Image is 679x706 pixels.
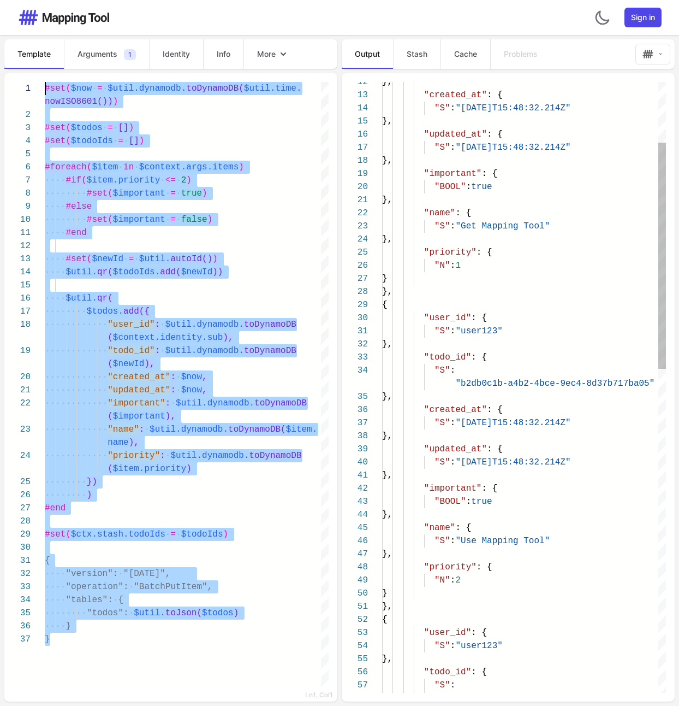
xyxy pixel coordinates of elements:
span: }, [382,510,392,520]
span: #end [65,228,86,238]
div: 32 [342,338,368,351]
span: qr( [97,267,113,277]
span: "BOOL" [434,497,466,507]
span: toDynamoDB( [228,425,286,434]
span: }, [382,156,392,166]
span: : [155,320,160,330]
div: 13 [4,252,31,266]
span: "Get Mapping Tool" [455,221,550,231]
span: : [160,451,165,461]
span: : { [481,484,497,493]
span: "priority" [108,451,160,461]
span: "created_at" [424,405,487,415]
nav: Tabs [342,39,631,69]
span: "S" [434,457,450,467]
span: name [108,438,128,448]
span: ) [223,529,228,539]
span: "important" [424,484,482,493]
span: : [170,385,176,395]
span: "updated_at" [424,444,487,454]
span: "S" [434,103,450,113]
div: 38 [342,430,368,443]
span: false [181,215,207,225]
span: $item [92,162,118,172]
span: : [165,398,171,408]
span: "user_id" [108,320,154,330]
span: 2 [181,175,187,185]
span: · [160,175,165,185]
span: $newId [181,267,213,277]
span: ········ [45,490,87,500]
span: autoId() [170,254,212,264]
span: $newId [113,359,145,369]
span: "priority" [424,248,477,257]
span: , [202,385,207,395]
span: }, [382,392,392,402]
span: ) [186,464,192,474]
div: 41 [342,469,368,482]
span: $util.time. [244,84,302,93]
span: $util. [65,267,97,277]
span: $todos [71,123,103,133]
span: : { [455,523,471,533]
div: 6 [4,161,31,174]
div: 2 [4,108,31,121]
span: "todo_id" [424,352,471,362]
div: 25 [342,246,368,259]
span: #end [45,503,65,513]
span: #set( [45,529,71,539]
span: ) [202,189,207,198]
span: : [450,221,456,231]
div: 33 [342,351,368,364]
div: 26 [342,259,368,272]
div: 22 [4,397,31,410]
span: add( [160,267,181,277]
span: : [450,103,456,113]
span: $todoIds [71,136,113,146]
div: 20 [342,180,368,193]
span: ···· [45,175,65,185]
span: · [134,162,139,172]
span: #set( [65,254,92,264]
span: #set( [45,123,71,133]
div: 15 [4,279,31,292]
div: 34 [342,364,368,377]
span: #set( [87,189,113,198]
div: 8 [4,187,31,200]
span: ) [129,123,134,133]
span: 1 [124,49,136,60]
div: 25 [4,475,31,489]
span: Stash [407,49,427,60]
span: = [170,529,176,539]
span: "created_at" [424,90,487,100]
span: "S" [434,143,450,152]
span: · [160,320,165,330]
div: 30 [342,311,368,325]
button: Mapping Tool [635,44,670,64]
span: #set( [87,215,113,225]
div: 31 [342,325,368,338]
span: "S" [434,326,450,336]
span: · [176,215,181,225]
span: "important" [424,169,482,179]
span: ) [113,97,118,107]
span: #set( [45,136,71,146]
span: [] [129,136,139,146]
span: : { [477,248,492,257]
div: 13 [342,89,368,102]
div: 39 [342,443,368,456]
span: }, [382,116,392,126]
span: <= [165,175,176,185]
span: = [97,84,103,93]
span: add({ [123,307,150,316]
span: toDynamoDB( [186,84,244,93]
span: : { [487,405,503,415]
span: Problems [504,49,538,60]
span: ), [144,359,154,369]
span: ( [108,464,113,474]
span: $ctx.stash.todoIds [71,529,165,539]
span: Template [17,49,51,60]
span: $util.dynamodb. [150,425,228,434]
span: : { [471,352,487,362]
span: : [450,326,456,336]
